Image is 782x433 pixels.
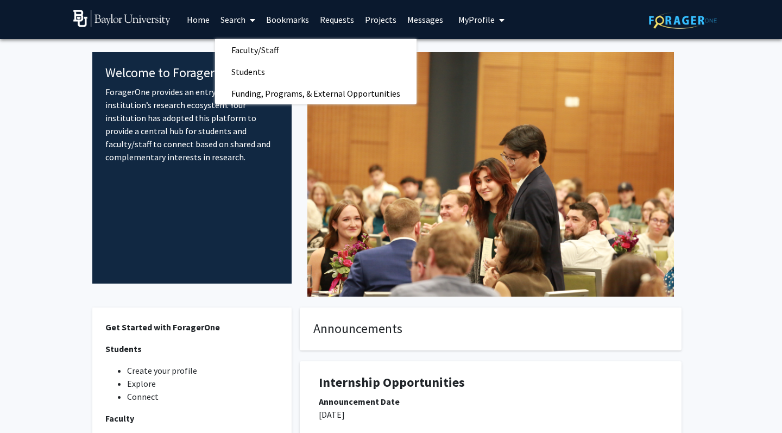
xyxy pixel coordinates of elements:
img: ForagerOne Logo [649,12,717,29]
li: Explore [127,377,279,390]
span: My Profile [458,14,495,25]
h4: Announcements [313,321,668,337]
a: Messages [402,1,449,39]
a: Bookmarks [261,1,314,39]
h1: Internship Opportunities [319,375,663,391]
a: Search [215,1,261,39]
div: Announcement Date [319,395,663,408]
p: [DATE] [319,408,663,421]
span: Students [215,61,281,83]
a: Faculty/Staff [215,42,417,58]
strong: Faculty [105,413,134,424]
p: ForagerOne provides an entry point into our institution’s research ecosystem. Your institution ha... [105,85,279,164]
a: Projects [360,1,402,39]
iframe: Chat [8,384,46,425]
li: Create your profile [127,364,279,377]
a: Students [215,64,417,80]
strong: Get Started with ForagerOne [105,322,220,332]
li: Connect [127,390,279,403]
img: Cover Image [307,52,674,297]
img: Baylor University Logo [73,10,171,27]
h4: Welcome to ForagerOne [105,65,279,81]
strong: Students [105,343,142,354]
a: Home [181,1,215,39]
a: Requests [314,1,360,39]
span: Funding, Programs, & External Opportunities [215,83,417,104]
span: Faculty/Staff [215,39,295,61]
a: Funding, Programs, & External Opportunities [215,85,417,102]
